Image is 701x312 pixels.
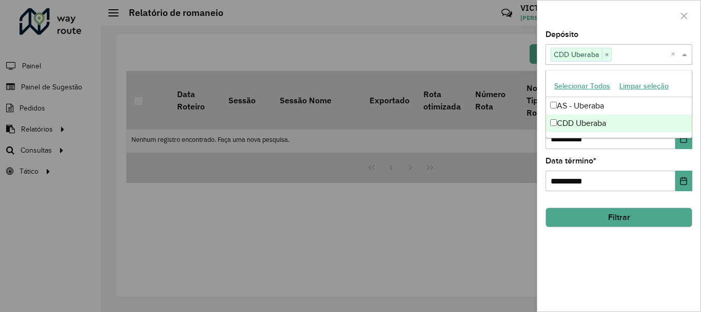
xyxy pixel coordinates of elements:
ng-dropdown-panel: Options list [546,70,692,138]
span: Clear all [671,48,679,61]
span: × [602,49,611,61]
div: CDD Uberaba [546,115,692,132]
label: Depósito [546,28,578,41]
button: Choose Date [675,129,692,149]
button: Filtrar [546,208,692,227]
button: Choose Date [675,171,692,191]
button: Limpar seleção [615,78,673,94]
button: Selecionar Todos [550,78,615,94]
span: CDD Uberaba [551,48,602,61]
div: AS - Uberaba [546,97,692,115]
label: Data término [546,155,596,167]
